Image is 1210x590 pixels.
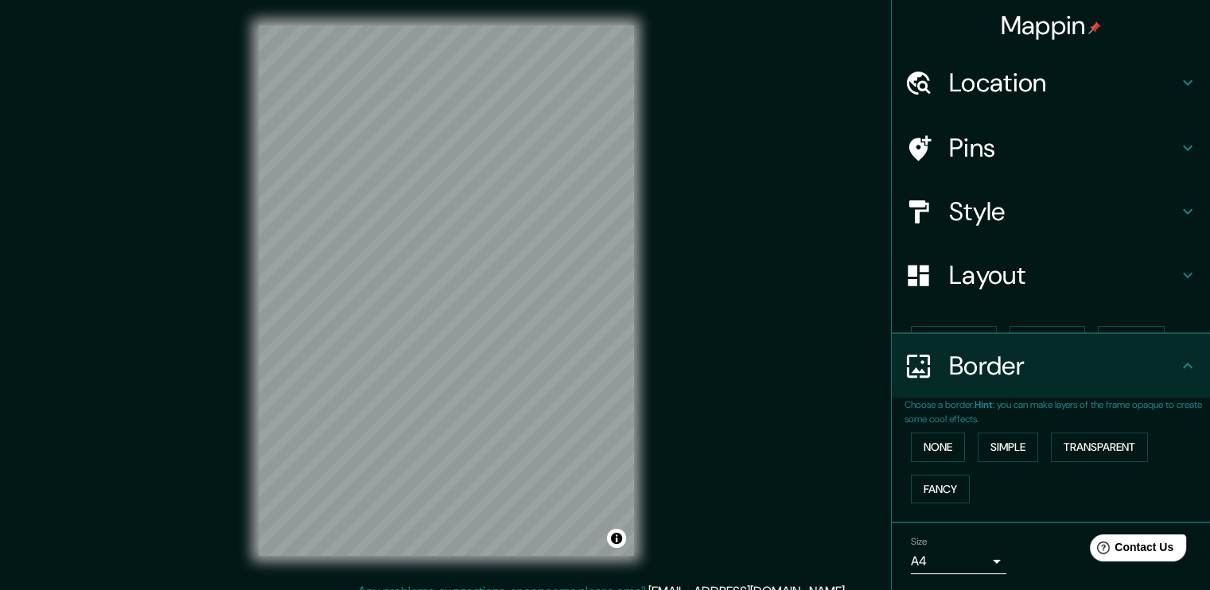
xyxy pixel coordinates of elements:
[892,51,1210,115] div: Location
[1001,10,1102,41] h4: Mappin
[949,350,1178,382] h4: Border
[949,132,1178,164] h4: Pins
[975,398,993,411] b: Hint
[1098,326,1165,355] button: Square
[892,180,1210,243] div: Style
[1010,326,1085,355] button: Portrait
[978,433,1038,462] button: Simple
[911,326,997,355] button: Landscape
[1068,528,1192,573] iframe: Help widget launcher
[1051,433,1148,462] button: Transparent
[949,196,1178,227] h4: Style
[892,243,1210,307] div: Layout
[905,398,1210,426] p: Choose a border. : you can make layers of the frame opaque to create some cool effects.
[911,433,965,462] button: None
[259,25,634,556] canvas: Map
[911,549,1006,574] div: A4
[1088,21,1101,34] img: pin-icon.png
[911,535,928,549] label: Size
[892,334,1210,398] div: Border
[949,259,1178,291] h4: Layout
[892,116,1210,180] div: Pins
[949,67,1178,99] h4: Location
[911,475,970,504] button: Fancy
[607,529,626,548] button: Toggle attribution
